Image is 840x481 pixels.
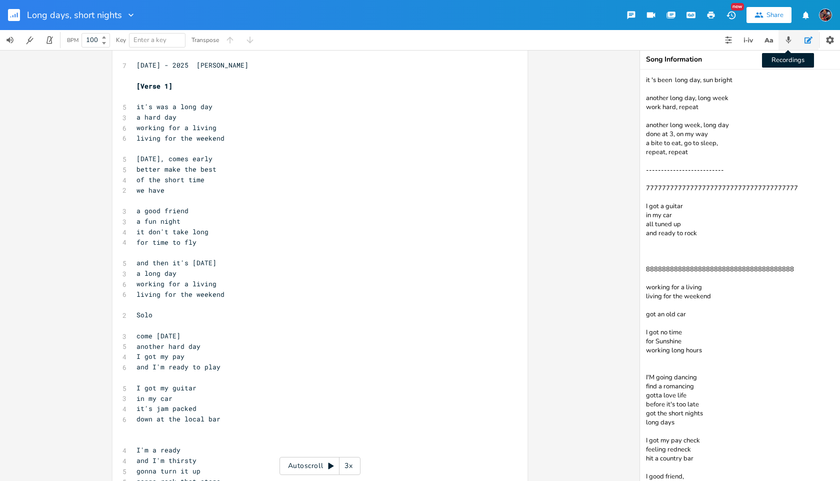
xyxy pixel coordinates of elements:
[191,37,219,43] div: Transpose
[136,61,248,70] span: [DATE] - 2025 [PERSON_NAME]
[136,279,216,288] span: working for a living
[136,310,152,319] span: Solo
[136,238,196,247] span: for time to fly
[133,36,166,45] span: Enter a key
[116,37,126,43] div: Key
[136,394,172,403] span: in my car
[279,457,360,475] div: Autoscroll
[819,9,832,22] img: Denis Bastarache
[136,269,176,278] span: a long day
[136,154,212,163] span: [DATE], comes early
[27,11,122,20] span: Long days, short nights
[136,82,172,91] span: [Verse 1]
[136,113,176,122] span: a hard day
[136,466,200,475] span: gonna turn it up
[67,38,78,43] div: BPM
[136,290,224,299] span: living for the weekend
[136,404,196,413] span: it's jam packed
[136,134,224,143] span: living for the weekend
[339,457,357,475] div: 3x
[136,456,196,465] span: and I'm thirsty
[136,123,216,132] span: working for a living
[136,342,200,351] span: another hard day
[136,186,164,195] span: we have
[136,383,196,392] span: I got my guitar
[136,352,184,361] span: I got my pay
[136,165,216,174] span: better make the best
[721,6,741,24] button: New
[731,3,744,11] div: New
[136,414,220,423] span: down at the local bar
[646,56,834,63] div: Song Information
[136,206,188,215] span: a good friend
[136,445,180,454] span: I'm a ready
[778,30,798,50] button: Recordings
[640,70,840,481] textarea: it 's been long day, sun bright another long day, long week work hard, repeat another long week, ...
[136,175,204,184] span: of the short time
[136,217,180,226] span: a fun night
[746,7,791,23] button: Share
[766,11,783,20] div: Share
[136,227,208,236] span: it don't take long
[136,102,212,111] span: it's was a long day
[136,258,216,267] span: and then it's [DATE]
[136,331,180,340] span: come [DATE]
[136,362,220,371] span: and I'm ready to play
